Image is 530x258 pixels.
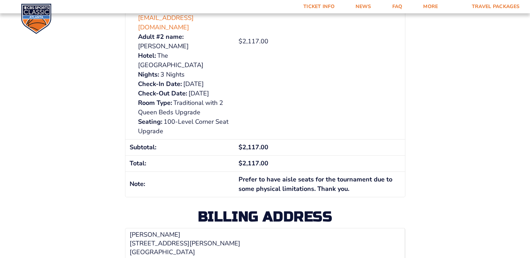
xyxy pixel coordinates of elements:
[138,70,159,79] strong: Nights:
[138,13,230,32] a: [EMAIL_ADDRESS][DOMAIN_NAME]
[138,79,230,89] p: [DATE]
[138,89,187,98] strong: Check-Out Date:
[238,37,268,45] bdi: 2,117.00
[125,171,234,197] th: Note:
[138,51,230,70] p: The [GEOGRAPHIC_DATA]
[238,143,242,151] span: $
[125,155,234,171] th: Total:
[238,159,242,167] span: $
[234,171,405,197] td: Prefer to have aisle seats for the tournament due to some physical limitations. Thank you.
[138,117,162,127] strong: Seating:
[138,98,172,108] strong: Room Type:
[138,98,230,117] p: Traditional with 2 Queen Beds Upgrade
[138,70,230,79] p: 3 Nights
[125,139,234,155] th: Subtotal:
[138,32,230,51] p: [PERSON_NAME]
[238,159,268,167] span: 2,117.00
[238,37,242,45] span: $
[138,79,182,89] strong: Check-In Date:
[138,32,184,42] strong: Adult #2 name:
[138,51,156,60] strong: Hotel:
[21,3,51,34] img: CBS Sports Classic
[138,117,230,136] p: 100-Level Corner Seat Upgrade
[238,143,268,151] span: 2,117.00
[125,210,405,224] h2: Billing address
